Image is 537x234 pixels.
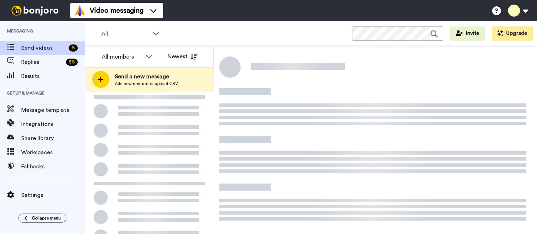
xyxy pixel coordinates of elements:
div: All members [102,53,142,61]
img: bj-logo-header-white.svg [8,6,61,16]
div: 6 [69,44,78,52]
span: Message template [21,106,85,114]
span: All [101,30,149,38]
span: Integrations [21,120,85,128]
span: Replies [21,58,63,66]
span: Settings [21,191,85,199]
button: Invite [450,26,485,41]
span: Video messaging [90,6,143,16]
span: Send videos [21,44,66,52]
span: Results [21,72,85,80]
button: Newest [162,49,203,64]
span: Send a new message [115,72,178,81]
button: Collapse menu [18,214,66,223]
span: Share library [21,134,85,143]
span: Workspaces [21,148,85,157]
span: Collapse menu [32,215,61,221]
img: vm-color.svg [74,5,85,16]
button: Upgrade [492,26,533,41]
span: Fallbacks [21,162,85,171]
span: Add new contact or upload CSV [115,81,178,86]
div: 56 [66,59,78,66]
